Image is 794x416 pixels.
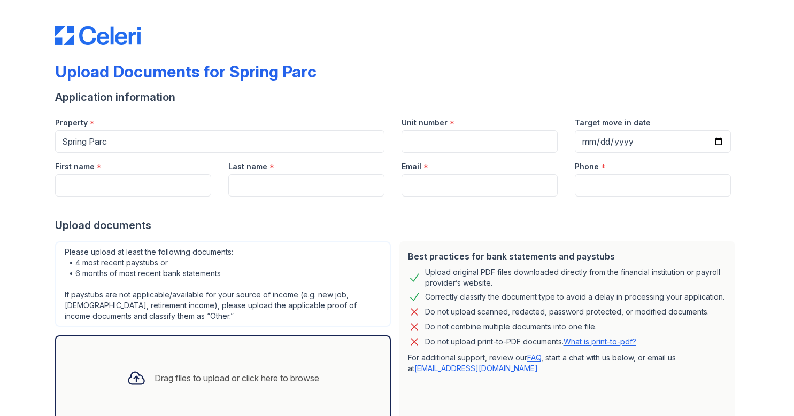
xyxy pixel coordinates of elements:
p: For additional support, review our , start a chat with us below, or email us at [408,352,727,374]
a: FAQ [527,353,541,362]
div: Upload documents [55,218,739,233]
div: Upload Documents for Spring Parc [55,62,317,81]
label: Unit number [402,117,448,128]
p: Do not upload print-to-PDF documents. [425,336,636,347]
div: Application information [55,90,739,105]
label: Phone [575,161,599,172]
div: Do not upload scanned, redacted, password protected, or modified documents. [425,305,709,318]
label: Property [55,117,88,128]
a: [EMAIL_ADDRESS][DOMAIN_NAME] [414,364,538,373]
div: Best practices for bank statements and paystubs [408,250,727,263]
label: Email [402,161,421,172]
div: Do not combine multiple documents into one file. [425,320,597,333]
label: First name [55,161,95,172]
iframe: chat widget [749,373,783,405]
img: CE_Logo_Blue-a8612792a0a2168367f1c8372b55b34899dd931a85d93a1a3d3e32e68fde9ad4.png [55,26,141,45]
label: Target move in date [575,117,651,128]
div: Drag files to upload or click here to browse [155,372,319,384]
div: Upload original PDF files downloaded directly from the financial institution or payroll provider’... [425,267,727,288]
div: Please upload at least the following documents: • 4 most recent paystubs or • 6 months of most re... [55,241,391,327]
a: What is print-to-pdf? [564,337,636,346]
label: Last name [228,161,267,172]
div: Correctly classify the document type to avoid a delay in processing your application. [425,291,724,303]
